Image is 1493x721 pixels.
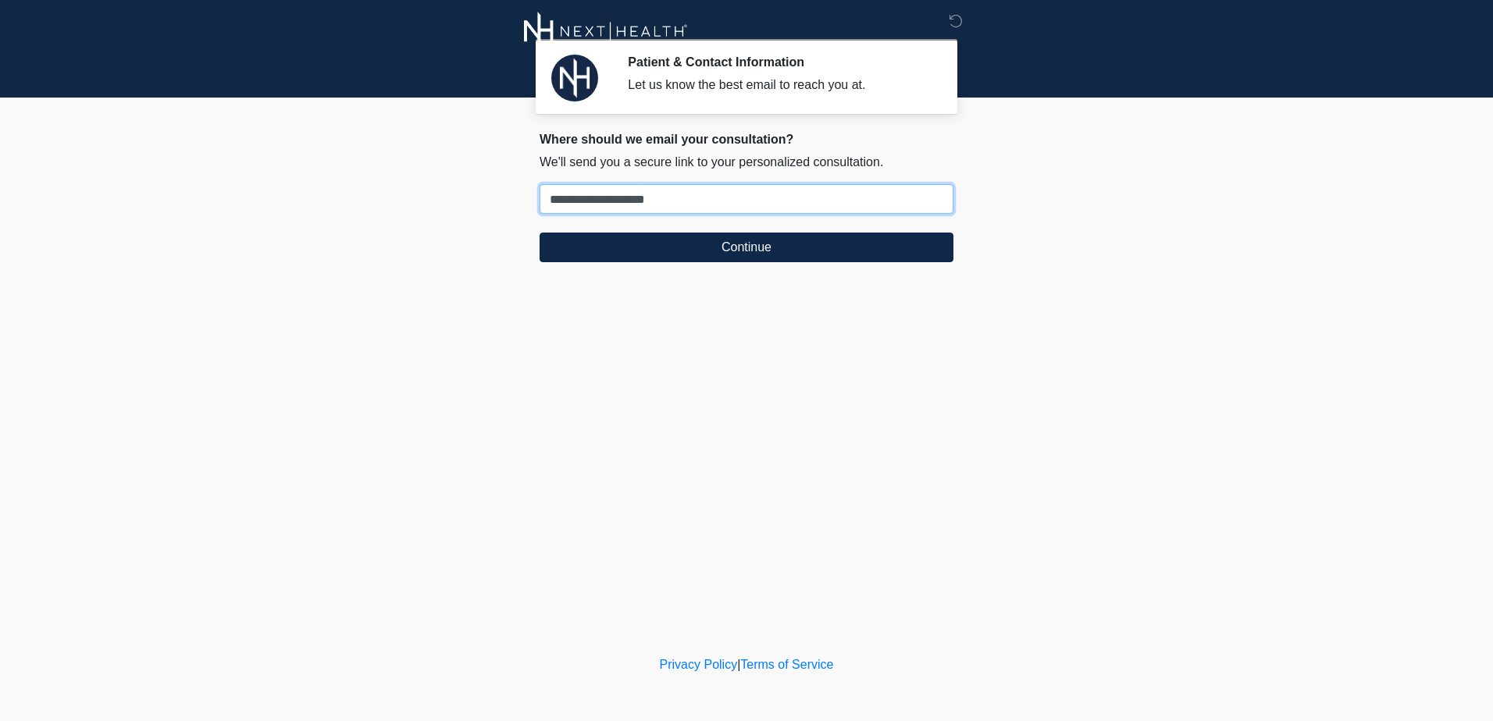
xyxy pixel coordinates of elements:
a: Privacy Policy [660,658,738,671]
a: | [737,658,740,671]
img: Next Beauty Logo [524,12,688,51]
img: Agent Avatar [551,55,598,101]
button: Continue [540,233,953,262]
h2: Where should we email your consultation? [540,132,953,147]
div: Let us know the best email to reach you at. [628,76,930,94]
p: We'll send you a secure link to your personalized consultation. [540,153,953,172]
a: Terms of Service [740,658,833,671]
